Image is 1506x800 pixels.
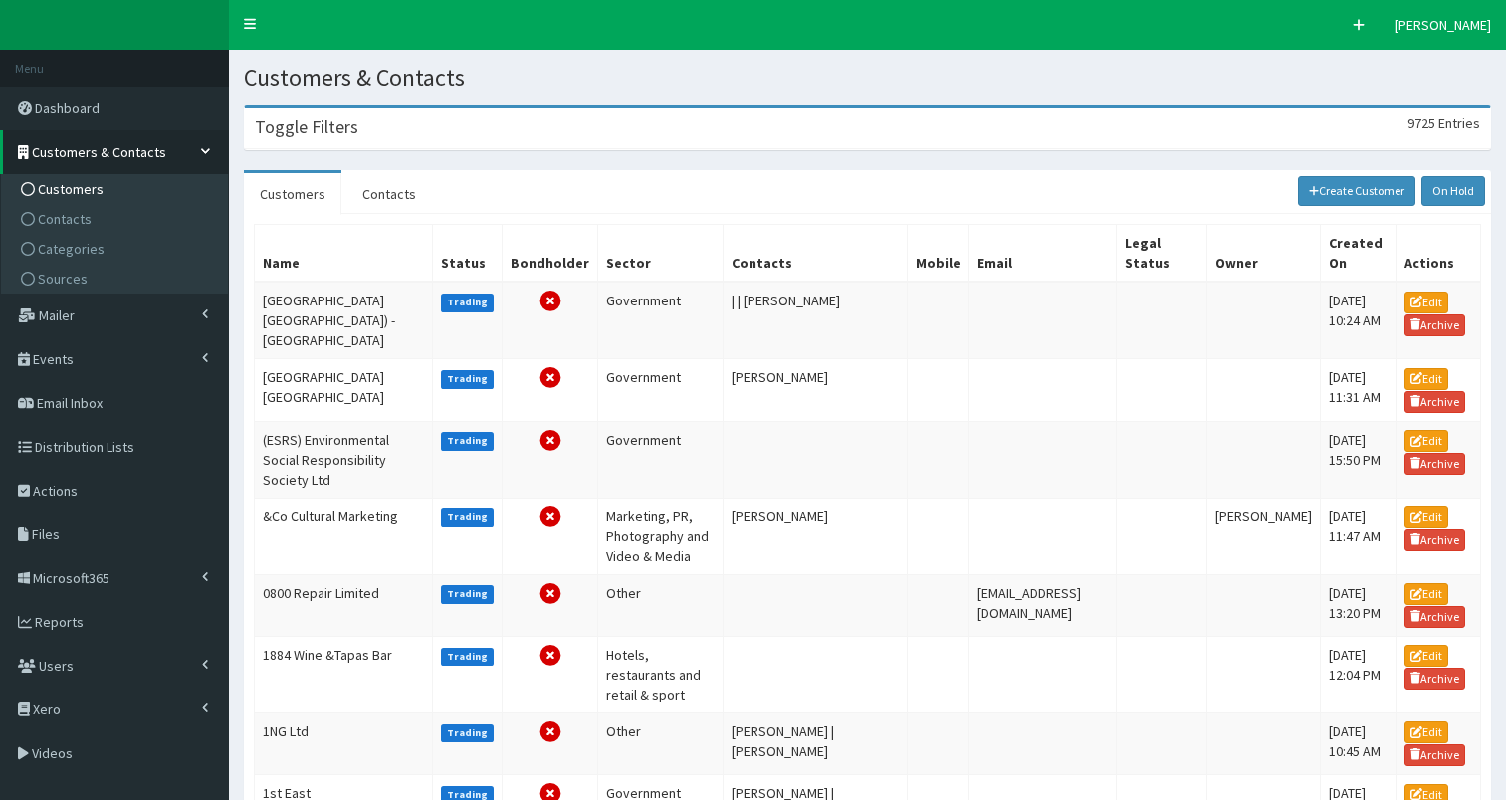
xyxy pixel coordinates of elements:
[1404,506,1448,528] a: Edit
[35,613,84,631] span: Reports
[33,350,74,368] span: Events
[1298,176,1416,206] a: Create Customer
[32,143,166,161] span: Customers & Contacts
[1320,574,1396,636] td: [DATE] 13:20 PM
[441,370,495,388] label: Trading
[432,225,503,283] th: Status
[1320,421,1396,498] td: [DATE] 15:50 PM
[32,744,73,762] span: Videos
[244,65,1491,91] h1: Customers & Contacts
[1404,292,1448,313] a: Edit
[33,482,78,500] span: Actions
[1404,606,1466,628] a: Archive
[1206,225,1320,283] th: Owner
[1404,721,1448,743] a: Edit
[38,270,88,288] span: Sources
[598,225,724,283] th: Sector
[1404,529,1466,551] a: Archive
[35,100,100,117] span: Dashboard
[33,569,109,587] span: Microsoft365
[35,438,134,456] span: Distribution Lists
[1407,114,1435,132] span: 9725
[244,173,341,215] a: Customers
[1320,712,1396,774] td: [DATE] 10:45 AM
[1438,114,1480,132] span: Entries
[255,225,433,283] th: Name
[32,525,60,543] span: Files
[255,712,433,774] td: 1NG Ltd
[1421,176,1485,206] a: On Hold
[441,648,495,666] label: Trading
[38,240,105,258] span: Categories
[255,574,433,636] td: 0800 Repair Limited
[598,282,724,359] td: Government
[1320,359,1396,421] td: [DATE] 11:31 AM
[724,282,908,359] td: | | [PERSON_NAME]
[6,264,228,294] a: Sources
[255,636,433,712] td: 1884 Wine &Tapas Bar
[441,724,495,742] label: Trading
[598,359,724,421] td: Government
[441,508,495,526] label: Trading
[33,700,61,718] span: Xero
[724,712,908,774] td: [PERSON_NAME] | [PERSON_NAME]
[255,282,433,359] td: [GEOGRAPHIC_DATA] [GEOGRAPHIC_DATA]) - [GEOGRAPHIC_DATA]
[6,204,228,234] a: Contacts
[503,225,598,283] th: Bondholder
[38,210,92,228] span: Contacts
[441,294,495,311] label: Trading
[6,174,228,204] a: Customers
[1396,225,1480,283] th: Actions
[255,498,433,574] td: &Co Cultural Marketing
[1404,430,1448,452] a: Edit
[1395,16,1491,34] span: [PERSON_NAME]
[1404,744,1466,766] a: Archive
[1320,636,1396,712] td: [DATE] 12:04 PM
[598,574,724,636] td: Other
[37,394,103,412] span: Email Inbox
[255,421,433,498] td: (ESRS) Environmental Social Responsibility Society Ltd
[255,359,433,421] td: [GEOGRAPHIC_DATA] [GEOGRAPHIC_DATA]
[346,173,432,215] a: Contacts
[1404,391,1466,413] a: Archive
[38,180,104,198] span: Customers
[1404,583,1448,605] a: Edit
[39,657,74,675] span: Users
[1404,453,1466,475] a: Archive
[598,636,724,712] td: Hotels, restaurants and retail & sport
[969,225,1117,283] th: Email
[6,234,228,264] a: Categories
[1404,668,1466,690] a: Archive
[724,359,908,421] td: [PERSON_NAME]
[1320,225,1396,283] th: Created On
[1404,368,1448,390] a: Edit
[39,306,75,324] span: Mailer
[441,585,495,603] label: Trading
[724,225,908,283] th: Contacts
[1404,314,1466,336] a: Archive
[908,225,969,283] th: Mobile
[1116,225,1206,283] th: Legal Status
[724,498,908,574] td: [PERSON_NAME]
[598,498,724,574] td: Marketing, PR, Photography and Video & Media
[1320,282,1396,359] td: [DATE] 10:24 AM
[255,118,358,136] h3: Toggle Filters
[441,432,495,450] label: Trading
[1320,498,1396,574] td: [DATE] 11:47 AM
[1404,645,1448,667] a: Edit
[598,712,724,774] td: Other
[969,574,1117,636] td: [EMAIL_ADDRESS][DOMAIN_NAME]
[598,421,724,498] td: Government
[1206,498,1320,574] td: [PERSON_NAME]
